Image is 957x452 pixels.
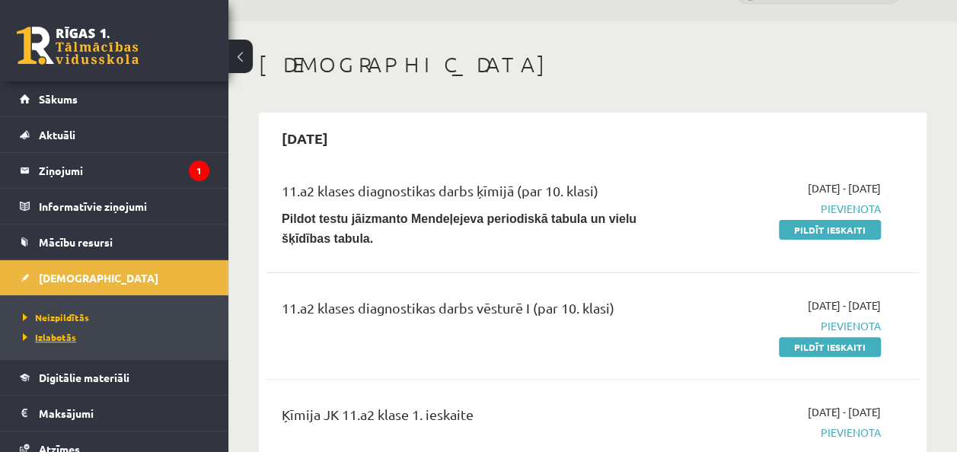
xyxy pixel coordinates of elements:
i: 1 [189,161,209,181]
a: Mācību resursi [20,224,209,259]
span: Mācību resursi [39,235,113,249]
span: [DATE] - [DATE] [808,404,881,420]
span: [DEMOGRAPHIC_DATA] [39,271,158,285]
legend: Maksājumi [39,396,209,431]
span: Aktuāli [39,128,75,142]
span: Pievienota [697,425,881,441]
span: Digitālie materiāli [39,371,129,384]
a: Aktuāli [20,117,209,152]
span: Izlabotās [23,331,76,343]
a: Pildīt ieskaiti [779,337,881,357]
h1: [DEMOGRAPHIC_DATA] [259,52,927,78]
span: [DATE] - [DATE] [808,180,881,196]
legend: Informatīvie ziņojumi [39,189,209,224]
b: Pildot testu jāizmanto Mendeļejeva periodiskā tabula un vielu šķīdības tabula. [282,212,636,245]
a: Informatīvie ziņojumi [20,189,209,224]
a: [DEMOGRAPHIC_DATA] [20,260,209,295]
legend: Ziņojumi [39,153,209,188]
div: Ķīmija JK 11.a2 klase 1. ieskaite [282,404,674,432]
span: Pievienota [697,201,881,217]
a: Rīgas 1. Tālmācības vidusskola [17,27,139,65]
span: [DATE] - [DATE] [808,298,881,314]
a: Neizpildītās [23,310,213,324]
a: Ziņojumi1 [20,153,209,188]
h2: [DATE] [266,120,343,156]
a: Pildīt ieskaiti [779,220,881,240]
div: 11.a2 klases diagnostikas darbs vēsturē I (par 10. klasi) [282,298,674,326]
span: Sākums [39,92,78,106]
a: Sākums [20,81,209,116]
div: 11.a2 klases diagnostikas darbs ķīmijā (par 10. klasi) [282,180,674,208]
a: Izlabotās [23,330,213,344]
a: Maksājumi [20,396,209,431]
span: Pievienota [697,318,881,334]
a: Digitālie materiāli [20,360,209,395]
span: Neizpildītās [23,311,89,323]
